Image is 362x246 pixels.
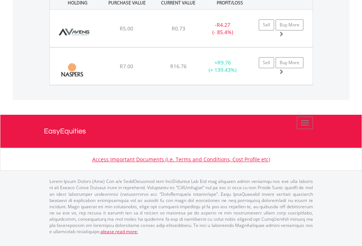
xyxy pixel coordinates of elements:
a: Sell [259,57,274,68]
span: R9.76 [217,59,231,66]
a: Buy More [276,19,303,30]
img: EQU.ZA.AEG.png [53,19,95,45]
span: R4.27 [217,21,230,28]
a: Sell [259,19,274,30]
a: EasyEquities [44,115,318,148]
a: please read more: [101,228,138,235]
img: EQU.ZA.NPN.png [53,57,90,83]
a: Buy More [276,57,303,68]
div: - (- 85.4%) [200,21,246,36]
a: Access Important Documents (i.e. Terms and Conditions, Cost Profile etc) [92,156,270,163]
span: R5.00 [120,25,133,32]
span: R7.00 [120,63,133,70]
span: R0.73 [172,25,185,32]
span: R16.76 [170,63,187,70]
p: Lorem Ipsum Dolors (Ame) Con a/e SeddOeiusmod tem InciDiduntut Lab Etd mag aliquaen admin veniamq... [49,178,313,235]
div: + (+ 139.43%) [200,59,246,74]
